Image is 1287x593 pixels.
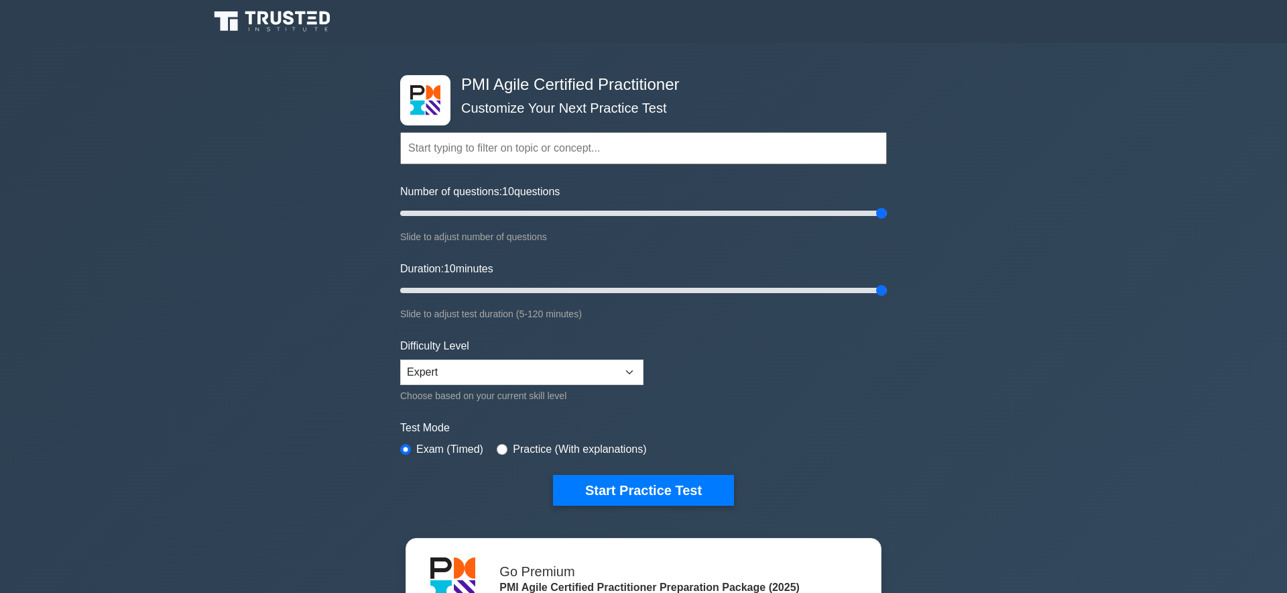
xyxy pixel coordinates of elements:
span: 10 [502,186,514,197]
div: Slide to adjust number of questions [400,229,887,245]
label: Difficulty Level [400,338,469,354]
span: 10 [444,263,456,274]
label: Number of questions: questions [400,184,560,200]
label: Duration: minutes [400,261,493,277]
div: Slide to adjust test duration (5-120 minutes) [400,306,887,322]
label: Test Mode [400,420,887,436]
label: Exam (Timed) [416,441,483,457]
label: Practice (With explanations) [513,441,646,457]
h4: PMI Agile Certified Practitioner [456,75,821,95]
div: Choose based on your current skill level [400,388,643,404]
input: Start typing to filter on topic or concept... [400,132,887,164]
button: Start Practice Test [553,475,734,506]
